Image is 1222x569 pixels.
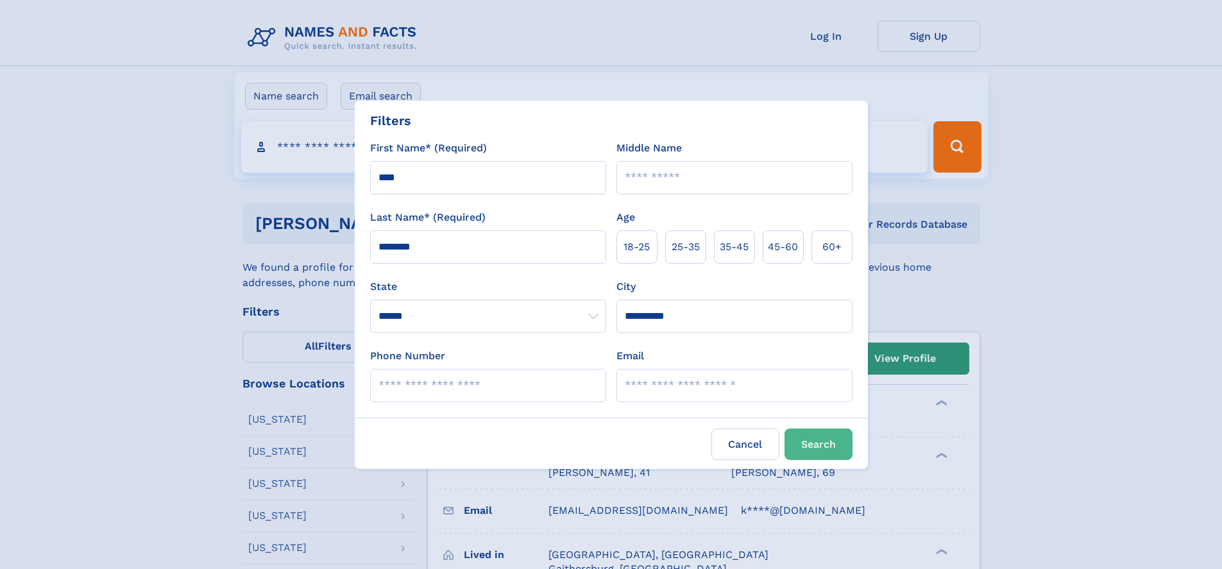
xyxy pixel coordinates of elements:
label: Cancel [711,429,779,460]
span: 18‑25 [624,239,650,255]
label: Age [616,210,635,225]
label: Email [616,348,644,364]
label: Middle Name [616,140,682,156]
span: 25‑35 [672,239,700,255]
label: Phone Number [370,348,445,364]
label: State [370,279,606,294]
span: 45‑60 [768,239,798,255]
span: 60+ [822,239,842,255]
div: Filters [370,111,411,130]
button: Search [785,429,853,460]
label: Last Name* (Required) [370,210,486,225]
label: City [616,279,636,294]
label: First Name* (Required) [370,140,487,156]
span: 35‑45 [720,239,749,255]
